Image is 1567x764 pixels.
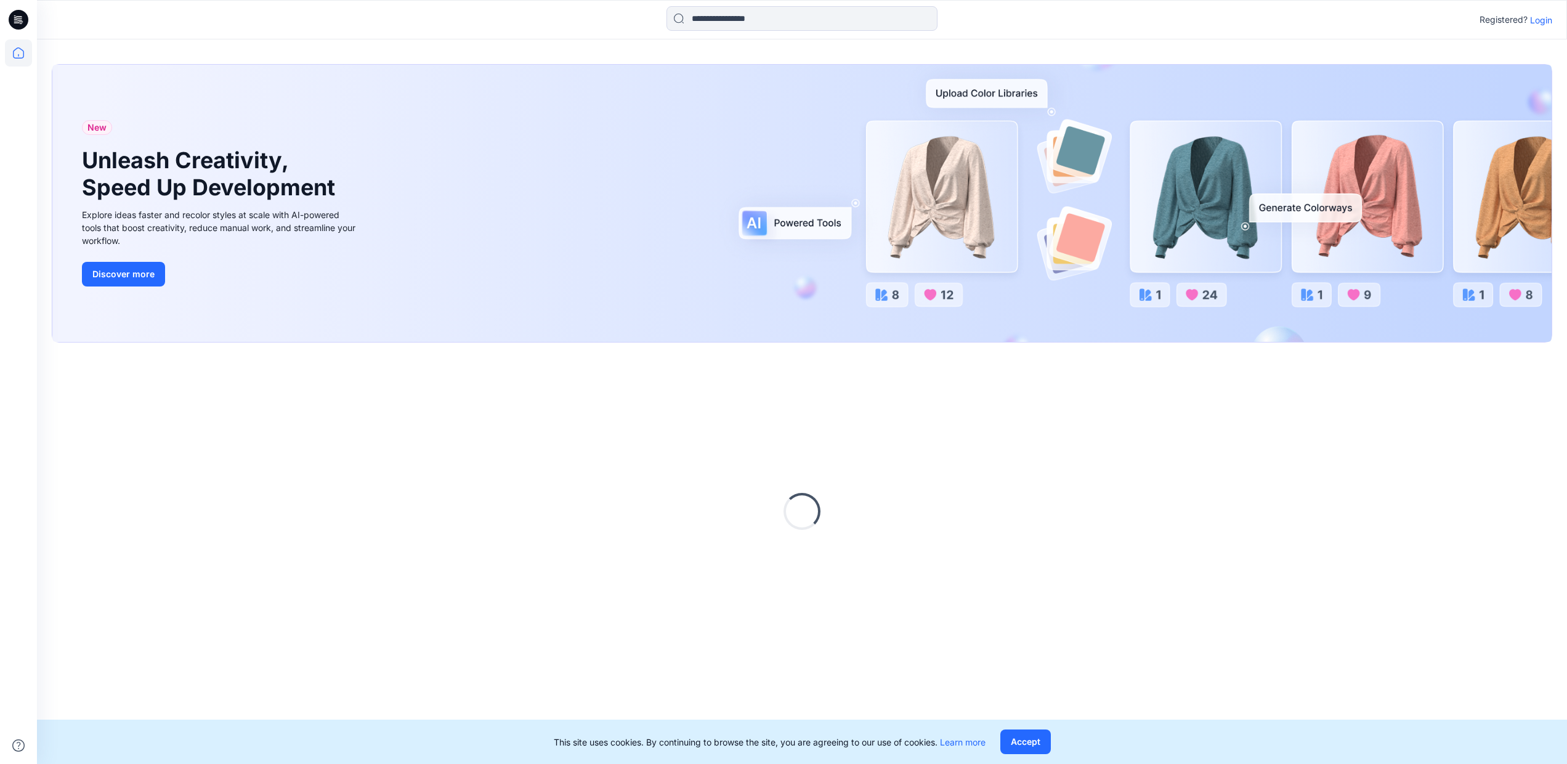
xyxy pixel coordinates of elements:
[1000,729,1051,754] button: Accept
[1480,12,1528,27] p: Registered?
[82,262,359,286] a: Discover more
[82,208,359,247] div: Explore ideas faster and recolor styles at scale with AI-powered tools that boost creativity, red...
[82,147,341,200] h1: Unleash Creativity, Speed Up Development
[554,736,986,749] p: This site uses cookies. By continuing to browse the site, you are agreeing to our use of cookies.
[1530,14,1552,26] p: Login
[940,737,986,747] a: Learn more
[82,262,165,286] button: Discover more
[87,120,107,135] span: New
